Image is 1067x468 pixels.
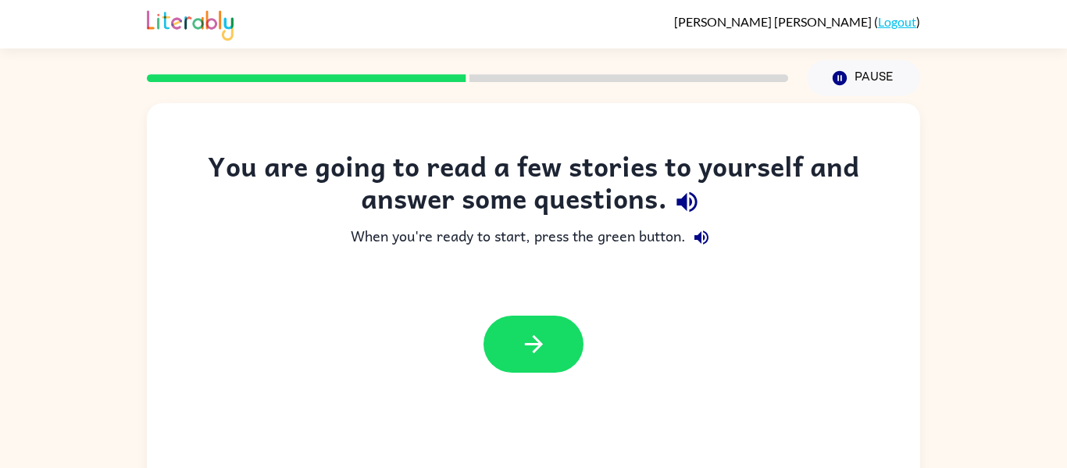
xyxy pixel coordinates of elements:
[807,60,920,96] button: Pause
[674,14,874,29] span: [PERSON_NAME] [PERSON_NAME]
[178,150,889,222] div: You are going to read a few stories to yourself and answer some questions.
[147,6,234,41] img: Literably
[674,14,920,29] div: ( )
[178,222,889,253] div: When you're ready to start, press the green button.
[878,14,916,29] a: Logout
